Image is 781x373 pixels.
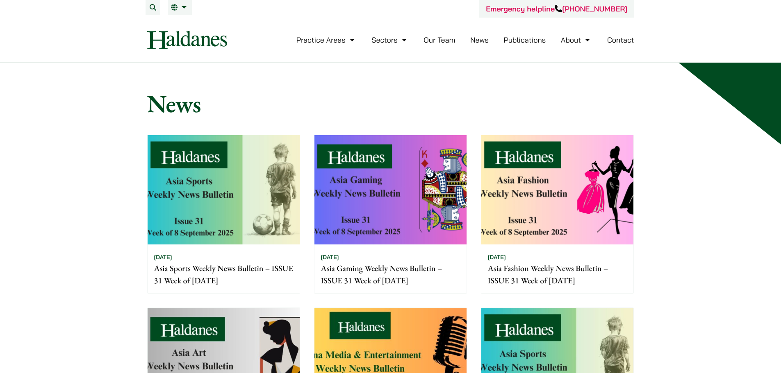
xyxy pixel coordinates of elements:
[321,253,339,261] time: [DATE]
[481,135,634,294] a: [DATE] Asia Fashion Weekly News Bulletin – ISSUE 31 Week of [DATE]
[607,35,634,45] a: Contact
[154,262,293,287] p: Asia Sports Weekly News Bulletin – ISSUE 31 Week of [DATE]
[488,253,506,261] time: [DATE]
[470,35,489,45] a: News
[147,31,227,49] img: Logo of Haldanes
[486,4,627,14] a: Emergency helpline[PHONE_NUMBER]
[561,35,592,45] a: About
[488,262,627,287] p: Asia Fashion Weekly News Bulletin – ISSUE 31 Week of [DATE]
[371,35,408,45] a: Sectors
[424,35,455,45] a: Our Team
[147,89,634,118] h1: News
[504,35,546,45] a: Publications
[171,4,189,11] a: EN
[314,135,467,294] a: [DATE] Asia Gaming Weekly News Bulletin – ISSUE 31 Week of [DATE]
[154,253,172,261] time: [DATE]
[147,135,300,294] a: [DATE] Asia Sports Weekly News Bulletin – ISSUE 31 Week of [DATE]
[321,262,460,287] p: Asia Gaming Weekly News Bulletin – ISSUE 31 Week of [DATE]
[296,35,357,45] a: Practice Areas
